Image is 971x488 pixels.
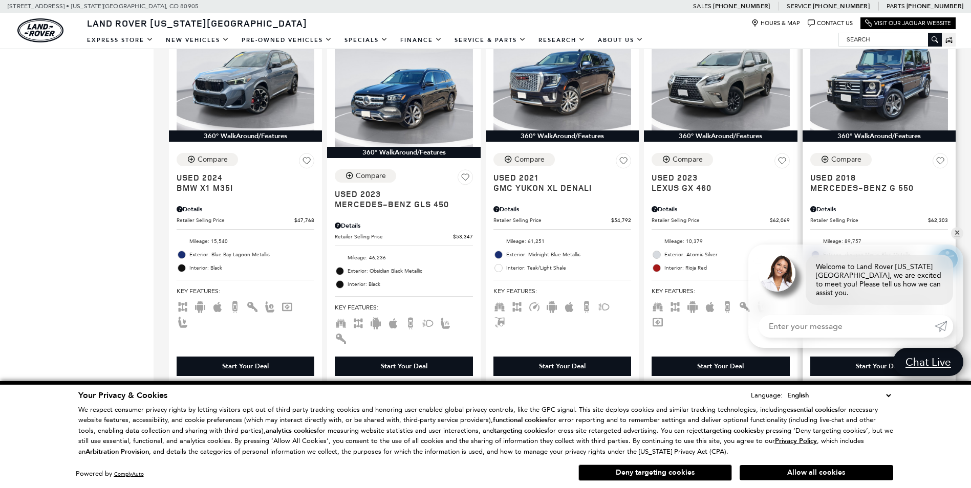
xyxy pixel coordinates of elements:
a: Used 2018Mercedes-Benz G 550 [810,172,948,193]
span: Keyless Entry [739,302,751,309]
a: Submit [935,315,953,338]
span: $53,347 [453,233,473,240]
button: Save Vehicle [774,153,790,172]
div: Start Your Deal [177,357,314,376]
a: Visit Our Jaguar Website [865,19,951,27]
a: Used 2021GMC Yukon XL Denali [493,172,631,193]
span: $47,768 [294,216,314,224]
li: Mileage: 46,236 [335,251,472,264]
a: Retailer Selling Price $54,792 [493,216,631,224]
div: Compare [356,171,386,181]
li: Mileage: 15,540 [177,235,314,248]
span: Chat Live [900,355,956,369]
span: GMC Yukon XL Denali [493,183,623,193]
div: 360° WalkAround/Features [486,130,639,142]
button: Save Vehicle [299,153,314,172]
a: Used 2023Lexus GX 460 [652,172,789,193]
img: Land Rover [17,18,63,42]
img: 2021 GMC Yukon XL Denali [493,27,631,130]
div: Pricing Details - Mercedes-Benz G 550 [810,205,948,214]
span: Apple Car-Play [704,302,716,309]
div: Compare [514,155,545,164]
div: 360° WalkAround/Features [803,130,956,142]
span: Hands-Free Liftgate [493,318,506,325]
button: Save Vehicle [933,153,948,172]
img: 2024 BMW X1 M35i [177,27,314,130]
span: Third Row Seats [335,319,347,326]
strong: targeting cookies [703,426,757,435]
a: [PHONE_NUMBER] [813,2,870,10]
span: $62,069 [770,216,790,224]
div: 360° WalkAround/Features [644,130,797,142]
a: Retailer Selling Price $53,347 [335,233,472,240]
span: Parts [887,3,905,10]
u: Privacy Policy [775,436,817,446]
a: Used 2024BMW X1 M35i [177,172,314,193]
button: Compare Vehicle [652,153,713,166]
a: Retailer Selling Price $47,768 [177,216,314,224]
span: Lexus GX 460 [652,183,782,193]
span: Third Row Seats [652,302,664,309]
div: Start Your Deal [856,362,902,371]
span: AWD [511,302,523,309]
a: About Us [592,31,650,49]
span: Apple Car-Play [563,302,575,309]
a: ComplyAuto [114,471,144,477]
span: Third Row Seats [493,302,506,309]
a: Research [532,31,592,49]
span: Used 2021 [493,172,623,183]
div: Start Your Deal [335,357,472,376]
span: Backup Camera [229,302,241,309]
span: Interior: Black [189,263,314,273]
img: 2023 Lexus GX 460 [652,27,789,130]
span: Key Features : [493,285,631,297]
span: Backup Camera [580,302,593,309]
span: Service [787,3,811,10]
div: Pricing Details - BMW X1 M35i [177,205,314,214]
div: Compare [831,155,861,164]
a: Used 2023Mercedes-Benz GLS 450 [335,189,472,209]
span: Navigation Sys [652,318,664,325]
img: 2023 Mercedes-Benz GLS GLS 450 [335,43,472,147]
div: 360° WalkAround/Features [327,147,480,158]
span: Memory Seats [264,302,276,309]
a: Chat Live [893,348,963,376]
strong: targeting cookies [494,426,547,435]
span: Mercedes-Benz GLS 450 [335,199,465,209]
span: AWD [669,302,681,309]
a: Hours & Map [751,19,800,27]
img: 2018 Mercedes-Benz G-Class G 550 [810,27,948,130]
span: Exterior: Blue Bay Lagoon Metallic [189,250,314,260]
a: Specials [338,31,394,49]
input: Enter your message [759,315,935,338]
div: Start Your Deal [222,362,269,371]
span: Used 2023 [335,189,465,199]
a: Service & Parts [448,31,532,49]
span: Interior: Black [348,279,472,290]
a: EXPRESS STORE [81,31,160,49]
span: Retailer Selling Price [810,216,928,224]
nav: Main Navigation [81,31,650,49]
button: Compare Vehicle [335,169,396,183]
span: Keyless Entry [246,302,258,309]
div: Pricing Details - Mercedes-Benz GLS 450 [335,221,472,230]
div: Start Your Deal [697,362,744,371]
input: Search [839,33,941,46]
li: Mileage: 10,379 [652,235,789,248]
span: Mercedes-Benz G 550 [810,183,940,193]
strong: functional cookies [493,415,548,425]
li: Mileage: 89,757 [810,235,948,248]
button: Deny targeting cookies [578,464,732,481]
span: Retailer Selling Price [335,233,452,240]
span: Android Auto [686,302,699,309]
strong: essential cookies [787,405,838,414]
button: Compare Vehicle [810,153,872,166]
img: Agent profile photo [759,255,795,292]
a: Retailer Selling Price $62,303 [810,216,948,224]
div: Start Your Deal [493,357,631,376]
div: Start Your Deal [652,357,789,376]
span: $54,792 [611,216,631,224]
span: Retailer Selling Price [493,216,611,224]
span: Exterior: Atomic Silver [664,250,789,260]
span: Heated Seats [439,319,451,326]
